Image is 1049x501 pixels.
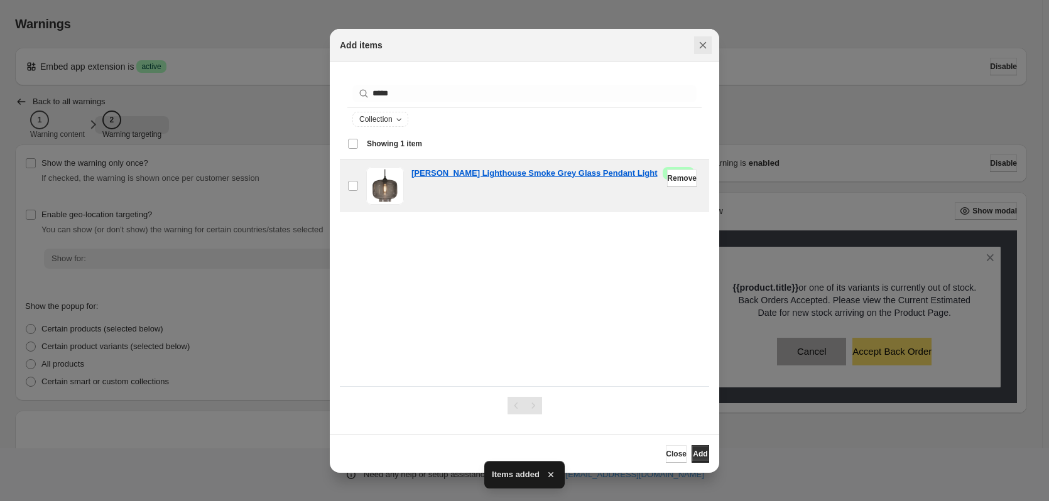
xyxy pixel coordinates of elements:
[492,468,540,481] span: Items added
[692,445,709,463] button: Add
[340,39,383,51] h2: Add items
[411,167,658,180] a: [PERSON_NAME] Lighthouse Smoke Grey Glass Pendant Light
[667,173,697,183] span: Remove
[694,36,712,54] button: Close
[367,139,422,149] span: Showing 1 item
[668,168,690,178] span: Added
[666,445,687,463] button: Close
[693,449,707,459] span: Add
[359,114,393,124] span: Collection
[366,167,404,205] img: Elza Lighthouse Smoke Grey Glass Pendant Light
[353,112,408,126] button: Collection
[666,449,687,459] span: Close
[667,170,697,187] button: Remove
[508,397,542,414] nav: Pagination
